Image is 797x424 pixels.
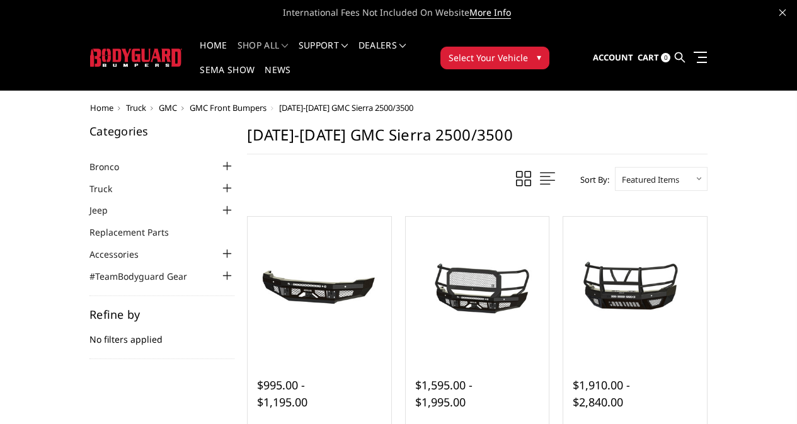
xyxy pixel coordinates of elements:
[251,256,388,321] img: 2024-2025 GMC 2500-3500 - FT Series - Base Front Bumper
[440,47,549,69] button: Select Your Vehicle
[89,309,234,320] h5: Refine by
[638,41,670,75] a: Cart 0
[159,102,177,113] a: GMC
[238,41,289,66] a: shop all
[593,41,633,75] a: Account
[90,49,183,67] img: BODYGUARD BUMPERS
[409,256,546,321] img: 2024-2025 GMC 2500-3500 - FT Series - Extreme Front Bumper
[247,125,708,154] h1: [DATE]-[DATE] GMC Sierra 2500/3500
[415,377,473,410] span: $1,595.00 - $1,995.00
[89,270,203,283] a: #TeamBodyguard Gear
[89,203,123,217] a: Jeep
[257,377,307,410] span: $995.00 - $1,195.00
[279,102,413,113] span: [DATE]-[DATE] GMC Sierra 2500/3500
[89,160,135,173] a: Bronco
[566,220,704,357] a: 2024-2025 GMC 2500-3500 - T2 Series - Extreme Front Bumper (receiver or winch) 2024-2025 GMC 2500...
[573,170,609,189] label: Sort By:
[661,53,670,62] span: 0
[299,41,348,66] a: Support
[200,41,227,66] a: Home
[190,102,267,113] a: GMC Front Bumpers
[638,52,659,63] span: Cart
[200,66,255,90] a: SEMA Show
[566,256,704,321] img: 2024-2025 GMC 2500-3500 - T2 Series - Extreme Front Bumper (receiver or winch)
[358,41,406,66] a: Dealers
[449,51,528,64] span: Select Your Vehicle
[90,102,113,113] a: Home
[409,220,546,357] a: 2024-2025 GMC 2500-3500 - FT Series - Extreme Front Bumper 2024-2025 GMC 2500-3500 - FT Series - ...
[251,220,388,357] a: 2024-2025 GMC 2500-3500 - FT Series - Base Front Bumper 2024-2025 GMC 2500-3500 - FT Series - Bas...
[126,102,146,113] a: Truck
[265,66,290,90] a: News
[89,248,154,261] a: Accessories
[469,6,511,19] a: More Info
[593,52,633,63] span: Account
[89,309,234,359] div: No filters applied
[89,182,128,195] a: Truck
[89,226,185,239] a: Replacement Parts
[573,377,630,410] span: $1,910.00 - $2,840.00
[89,125,234,137] h5: Categories
[537,50,541,64] span: ▾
